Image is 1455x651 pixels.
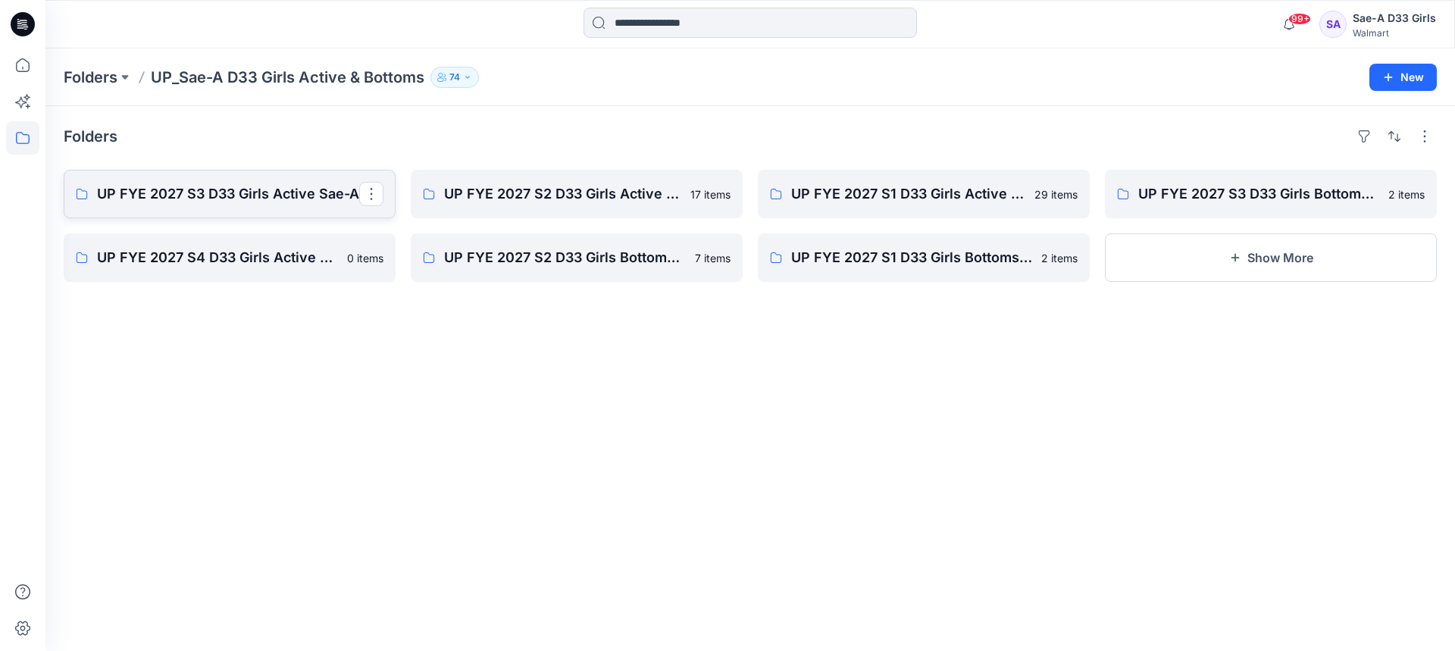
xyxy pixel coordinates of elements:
[1105,170,1437,218] a: UP FYE 2027 S3 D33 Girls Bottoms Sae-A2 items
[791,183,1025,205] p: UP FYE 2027 S1 D33 Girls Active Sae-A
[1319,11,1347,38] div: SA
[151,67,424,88] p: UP_Sae-A D33 Girls Active & Bottoms
[1353,27,1436,39] div: Walmart
[791,247,1032,268] p: UP FYE 2027 S1 D33 Girls Bottoms Sae-A
[347,250,383,266] p: 0 items
[411,233,743,282] a: UP FYE 2027 S2 D33 Girls Bottoms Sae-A7 items
[1369,64,1437,91] button: New
[64,233,396,282] a: UP FYE 2027 S4 D33 Girls Active Sae-A0 items
[64,127,117,146] h4: Folders
[1388,186,1425,202] p: 2 items
[64,170,396,218] a: UP FYE 2027 S3 D33 Girls Active Sae-A
[97,183,359,205] p: UP FYE 2027 S3 D33 Girls Active Sae-A
[758,233,1090,282] a: UP FYE 2027 S1 D33 Girls Bottoms Sae-A2 items
[690,186,731,202] p: 17 items
[1288,13,1311,25] span: 99+
[444,247,686,268] p: UP FYE 2027 S2 D33 Girls Bottoms Sae-A
[449,69,460,86] p: 74
[1105,233,1437,282] button: Show More
[1138,183,1379,205] p: UP FYE 2027 S3 D33 Girls Bottoms Sae-A
[430,67,479,88] button: 74
[758,170,1090,218] a: UP FYE 2027 S1 D33 Girls Active Sae-A29 items
[1353,9,1436,27] div: Sae-A D33 Girls
[695,250,731,266] p: 7 items
[411,170,743,218] a: UP FYE 2027 S2 D33 Girls Active Sae-A17 items
[1034,186,1078,202] p: 29 items
[1041,250,1078,266] p: 2 items
[64,67,117,88] a: Folders
[444,183,681,205] p: UP FYE 2027 S2 D33 Girls Active Sae-A
[97,247,338,268] p: UP FYE 2027 S4 D33 Girls Active Sae-A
